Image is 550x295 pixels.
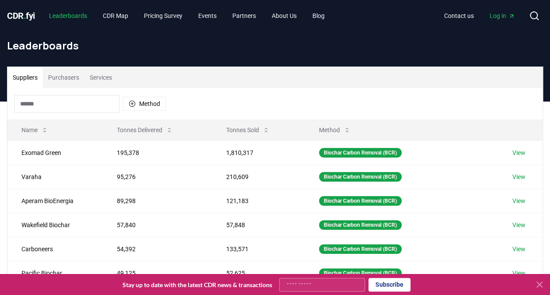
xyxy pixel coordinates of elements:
div: Biochar Carbon Removal (BCR) [319,268,402,278]
button: Method [123,97,166,111]
div: Biochar Carbon Removal (BCR) [319,220,402,230]
td: 133,571 [212,237,305,261]
td: Exomad Green [7,140,103,165]
a: Blog [305,8,332,24]
td: 195,378 [103,140,212,165]
a: CDR.fyi [7,10,35,22]
a: CDR Map [96,8,135,24]
div: Biochar Carbon Removal (BCR) [319,196,402,206]
span: . [24,11,26,21]
td: 57,848 [212,213,305,237]
td: Carboneers [7,237,103,261]
button: Services [84,67,117,88]
h1: Leaderboards [7,39,543,53]
button: Name [14,121,55,139]
td: 57,840 [103,213,212,237]
a: View [512,148,525,157]
td: Varaha [7,165,103,189]
td: 1,810,317 [212,140,305,165]
span: CDR fyi [7,11,35,21]
a: Partners [225,8,263,24]
a: View [512,221,525,229]
a: Pricing Survey [137,8,189,24]
a: Events [191,8,224,24]
td: Aperam BioEnergia [7,189,103,213]
div: Biochar Carbon Removal (BCR) [319,148,402,158]
a: View [512,245,525,253]
a: View [512,197,525,205]
span: Log in [490,11,515,20]
nav: Main [437,8,522,24]
div: Biochar Carbon Removal (BCR) [319,244,402,254]
a: View [512,172,525,181]
td: 95,276 [103,165,212,189]
a: Log in [483,8,522,24]
td: 49,125 [103,261,212,285]
button: Purchasers [43,67,84,88]
td: 54,392 [103,237,212,261]
td: 89,298 [103,189,212,213]
a: Contact us [437,8,481,24]
button: Tonnes Delivered [110,121,180,139]
a: About Us [265,8,304,24]
nav: Main [42,8,332,24]
td: 210,609 [212,165,305,189]
td: 52,625 [212,261,305,285]
td: Wakefield Biochar [7,213,103,237]
a: View [512,269,525,277]
td: Pacific Biochar [7,261,103,285]
td: 121,183 [212,189,305,213]
a: Leaderboards [42,8,94,24]
button: Tonnes Sold [219,121,277,139]
div: Biochar Carbon Removal (BCR) [319,172,402,182]
button: Suppliers [7,67,43,88]
button: Method [312,121,357,139]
